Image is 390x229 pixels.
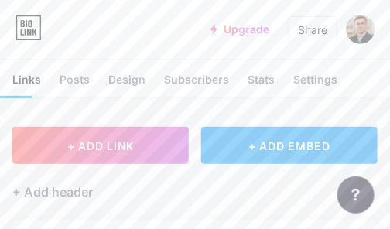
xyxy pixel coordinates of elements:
[67,139,134,152] span: + ADD LINK
[298,22,327,38] div: Share
[210,23,269,36] a: Upgrade
[12,183,93,201] div: + Add header
[248,71,275,97] div: Stats
[164,71,229,97] div: Subscribers
[346,15,375,44] img: ghozmoh
[60,71,90,97] div: Posts
[12,127,189,164] button: + ADD LINK
[201,127,378,164] div: + ADD EMBED
[12,71,41,97] div: Links
[293,71,337,97] div: Settings
[108,71,145,97] div: Design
